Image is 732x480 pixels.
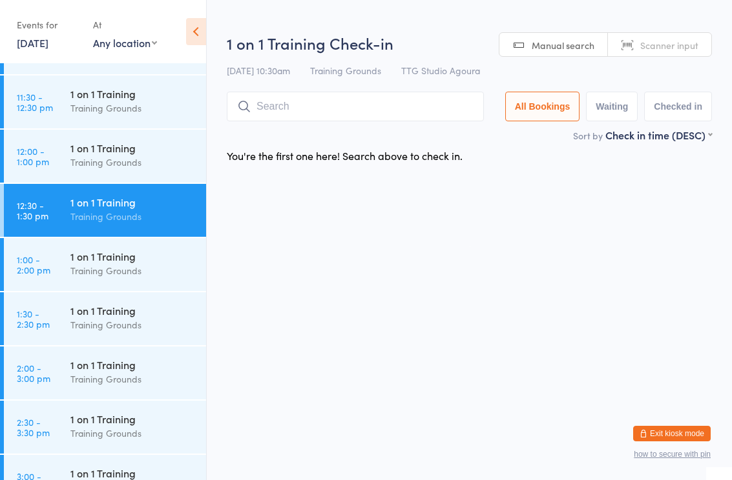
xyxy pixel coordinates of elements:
[17,35,48,50] a: [DATE]
[70,372,195,386] div: Training Grounds
[4,401,206,454] a: 2:30 -3:30 pm1 on 1 TrainingTraining Grounds
[70,249,195,263] div: 1 on 1 Training
[70,195,195,209] div: 1 on 1 Training
[17,146,49,166] time: 12:00 - 1:00 pm
[17,417,50,437] time: 2:30 - 3:30 pm
[644,92,712,121] button: Checked in
[586,92,638,121] button: Waiting
[70,317,195,332] div: Training Grounds
[605,128,712,142] div: Check in time (DESC)
[505,92,580,121] button: All Bookings
[70,466,195,480] div: 1 on 1 Training
[227,64,290,77] span: [DATE] 10:30am
[70,357,195,372] div: 1 on 1 Training
[70,426,195,441] div: Training Grounds
[227,32,712,54] h2: 1 on 1 Training Check-in
[70,263,195,278] div: Training Grounds
[634,450,711,459] button: how to secure with pin
[4,238,206,291] a: 1:00 -2:00 pm1 on 1 TrainingTraining Grounds
[310,64,381,77] span: Training Grounds
[633,426,711,441] button: Exit kiosk mode
[17,200,48,221] time: 12:30 - 1:30 pm
[17,308,50,329] time: 1:30 - 2:30 pm
[4,292,206,345] a: 1:30 -2:30 pm1 on 1 TrainingTraining Grounds
[93,14,157,35] div: At
[573,129,603,142] label: Sort by
[4,184,206,237] a: 12:30 -1:30 pm1 on 1 TrainingTraining Grounds
[4,130,206,183] a: 12:00 -1:00 pm1 on 1 TrainingTraining Grounds
[532,39,594,52] span: Manual search
[4,346,206,399] a: 2:00 -3:00 pm1 on 1 TrainingTraining Grounds
[17,363,50,383] time: 2:00 - 3:00 pm
[70,412,195,426] div: 1 on 1 Training
[17,254,50,275] time: 1:00 - 2:00 pm
[17,92,53,112] time: 11:30 - 12:30 pm
[70,86,195,101] div: 1 on 1 Training
[70,209,195,224] div: Training Grounds
[70,101,195,115] div: Training Grounds
[4,75,206,128] a: 11:30 -12:30 pm1 on 1 TrainingTraining Grounds
[70,141,195,155] div: 1 on 1 Training
[227,148,463,163] div: You're the first one here! Search above to check in.
[70,303,195,317] div: 1 on 1 Training
[401,64,480,77] span: TTG Studio Agoura
[227,92,484,121] input: Search
[70,155,195,170] div: Training Grounds
[17,14,80,35] div: Events for
[640,39,698,52] span: Scanner input
[93,35,157,50] div: Any location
